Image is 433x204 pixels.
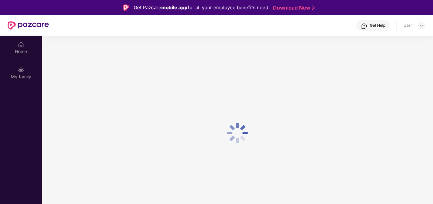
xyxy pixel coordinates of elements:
div: Get Help [370,23,385,28]
img: svg+xml;base64,PHN2ZyBpZD0iRHJvcGRvd24tMzJ4MzIiIHhtbG5zPSJodHRwOi8vd3d3LnczLm9yZy8yMDAwL3N2ZyIgd2... [419,23,424,28]
a: Download Now [273,4,313,11]
strong: mobile app [161,4,188,11]
img: Stroke [312,4,315,11]
div: Get Pazcare for all your employee benefits need [134,4,268,11]
img: svg+xml;base64,PHN2ZyB3aWR0aD0iMjAiIGhlaWdodD0iMjAiIHZpZXdCb3g9IjAgMCAyMCAyMCIgZmlsbD0ibm9uZSIgeG... [18,67,24,73]
img: New Pazcare Logo [8,21,49,30]
img: svg+xml;base64,PHN2ZyBpZD0iSGVscC0zMngzMiIgeG1sbnM9Imh0dHA6Ly93d3cudzMub3JnLzIwMDAvc3ZnIiB3aWR0aD... [361,23,367,29]
img: Logo [123,4,129,11]
img: svg+xml;base64,PHN2ZyBpZD0iSG9tZSIgeG1sbnM9Imh0dHA6Ly93d3cudzMub3JnLzIwMDAvc3ZnIiB3aWR0aD0iMjAiIG... [18,41,24,48]
div: User [403,23,412,28]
